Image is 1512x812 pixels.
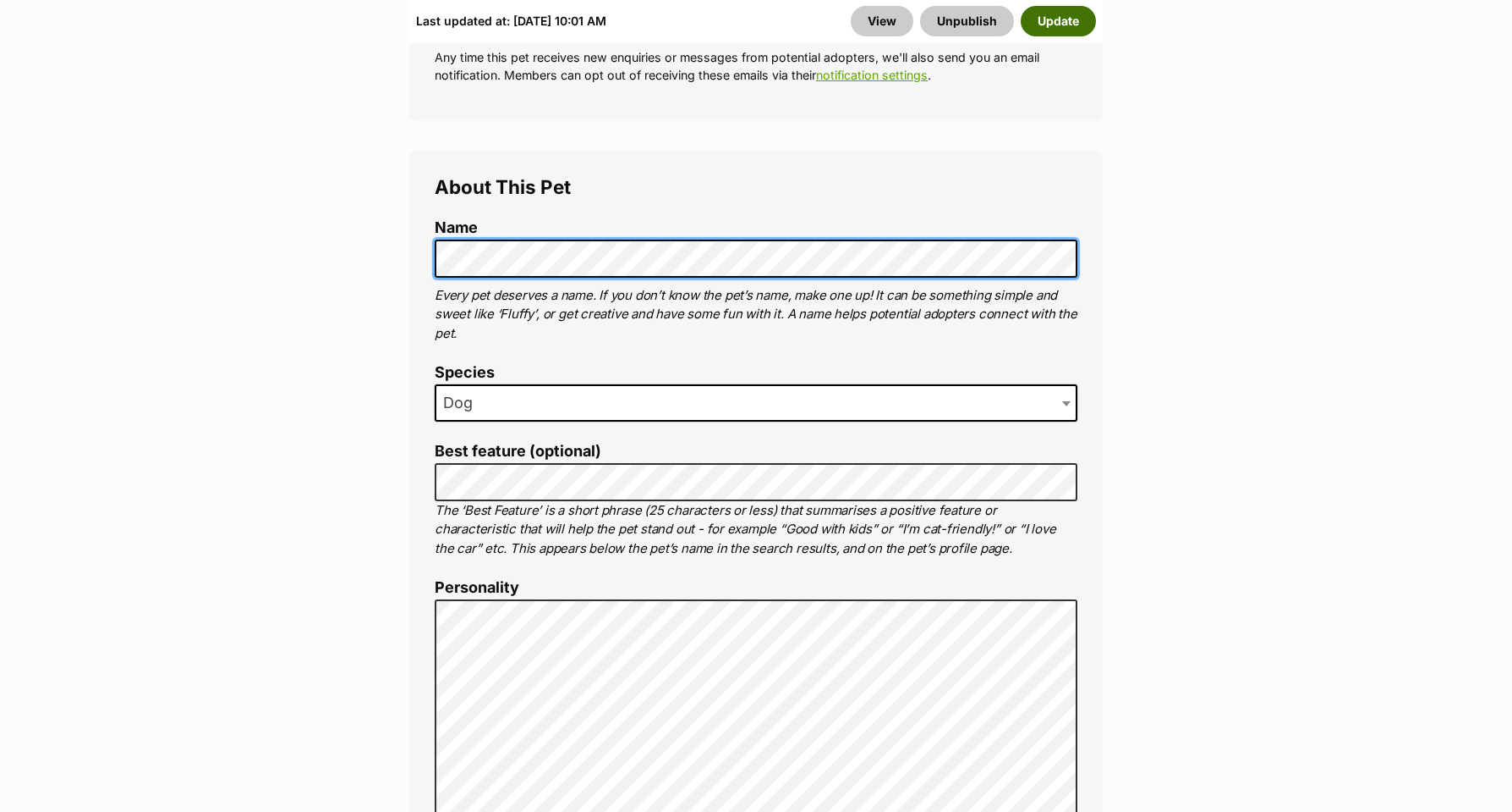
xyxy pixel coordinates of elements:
[435,286,1077,344] p: Every pet deserves a name. If you don’t know the pet’s name, make one up! It can be something sim...
[416,6,606,36] div: Last updated at: [DATE] 10:01 AM
[851,6,913,36] a: View
[435,175,571,198] span: About This Pet
[435,443,1077,461] label: Best feature (optional)
[435,219,1077,237] label: Name
[435,48,1077,85] p: Any time this pet receives new enquiries or messages from potential adopters, we'll also send you...
[920,6,1014,36] button: Unpublish
[436,391,490,415] span: Dog
[435,384,1077,422] span: Dog
[1021,6,1096,36] button: Update
[435,579,1077,597] label: Personality
[435,501,1077,559] p: The ‘Best Feature’ is a short phrase (25 characters or less) that summarises a positive feature o...
[816,68,928,82] a: notification settings
[435,364,1077,382] label: Species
